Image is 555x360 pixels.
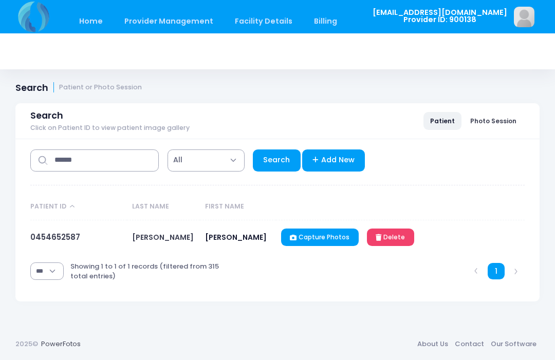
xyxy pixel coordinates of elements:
a: Photo Session [464,112,523,129]
a: Staff [349,9,388,33]
th: First Name: activate to sort column ascending [200,194,276,220]
span: [PERSON_NAME] [205,232,267,242]
span: Click on Patient ID to view patient image gallery [30,124,190,132]
span: All [168,149,245,172]
a: 0454652587 [30,232,80,242]
a: Home [69,9,113,33]
span: [PERSON_NAME] [132,232,194,242]
a: Add New [302,149,365,172]
small: Patient or Photo Session [59,84,142,91]
span: 2025© [15,339,38,349]
a: Delete [367,229,414,246]
a: Patient [423,112,461,129]
span: [EMAIL_ADDRESS][DOMAIN_NAME] Provider ID: 900138 [373,9,507,24]
a: Provider Management [114,9,223,33]
a: PowerFotos [41,339,81,349]
a: Our Software [487,335,540,353]
h1: Search [15,82,142,93]
span: Search [30,110,63,121]
th: Last Name: activate to sort column ascending [127,194,200,220]
a: Billing [304,9,347,33]
div: Showing 1 to 1 of 1 records (filtered from 315 total entries) [70,255,231,288]
span: All [173,155,182,165]
a: Contact [451,335,487,353]
a: About Us [414,335,451,353]
a: Capture Photos [281,229,359,246]
a: 1 [488,263,505,280]
img: image [514,7,534,27]
a: Search [253,149,301,172]
a: Facility Details [225,9,303,33]
th: Patient ID: activate to sort column descending [30,194,127,220]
